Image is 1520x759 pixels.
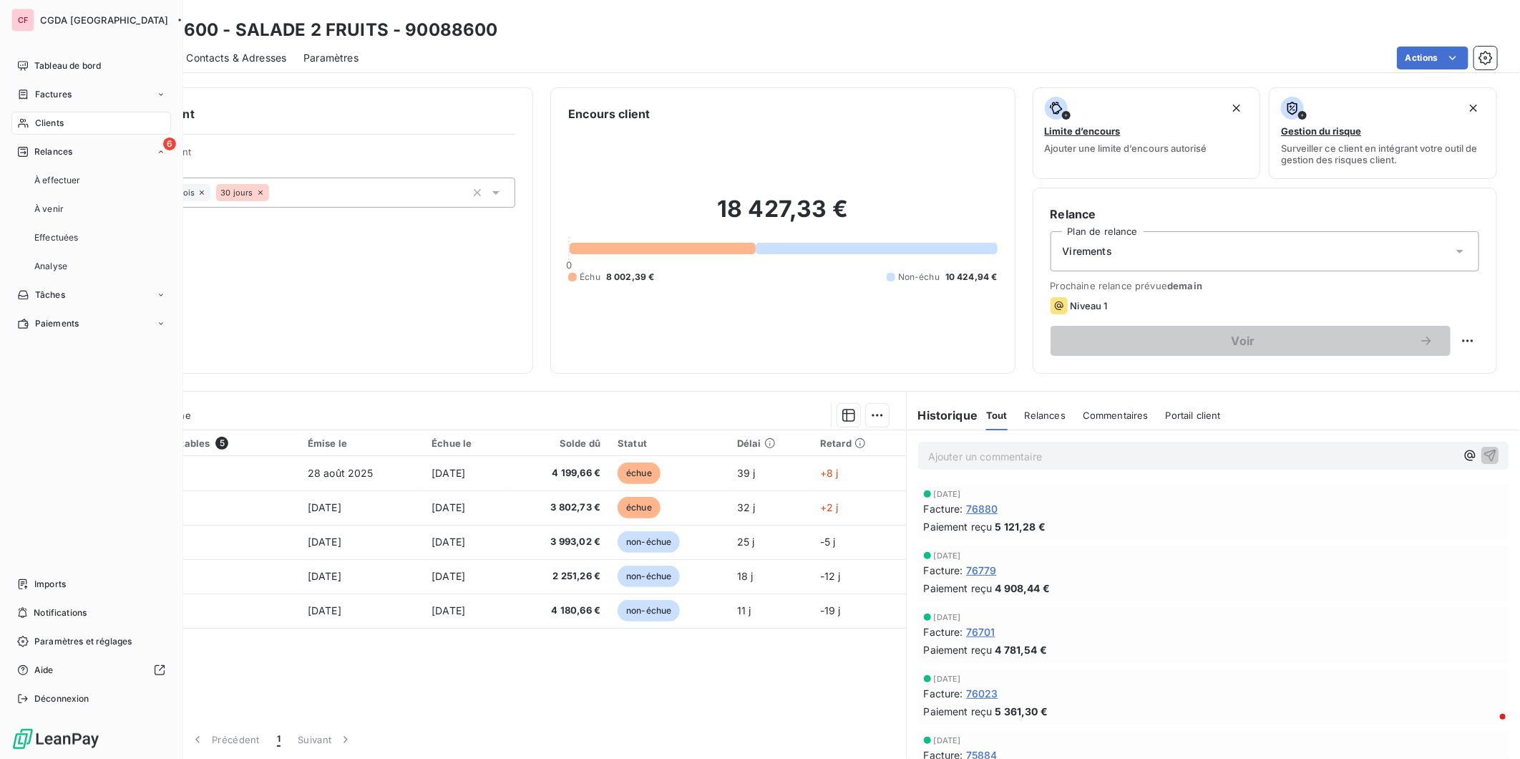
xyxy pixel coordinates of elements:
div: CF [11,9,34,32]
span: Imports [34,578,66,591]
h6: Encours client [568,105,650,122]
span: 8 002,39 € [606,271,655,284]
button: Gestion du risqueSurveiller ce client en intégrant votre outil de gestion des risques client. [1269,87,1497,179]
span: [DATE] [934,736,961,745]
button: Actions [1397,47,1468,69]
button: Limite d’encoursAjouter une limite d’encours autorisé [1033,87,1261,179]
div: Retard [820,437,897,449]
span: Surveiller ce client en intégrant votre outil de gestion des risques client. [1281,142,1485,165]
span: 10 424,94 € [945,271,998,284]
span: Paramètres [303,51,359,65]
span: 5 361,30 € [995,704,1048,719]
span: Paiement reçu [924,581,993,596]
span: 76023 [966,686,998,701]
span: Non-échu [898,271,940,284]
span: [DATE] [934,490,961,498]
button: Précédent [182,725,268,755]
span: 30 jours [220,188,253,197]
span: Limite d’encours [1045,125,1121,137]
span: 4 180,66 € [517,604,600,618]
span: Contacts & Adresses [186,51,286,65]
span: 4 199,66 € [517,466,600,480]
span: -19 j [820,604,841,617]
div: Émise le [308,437,414,449]
span: Prochaine relance prévue [1051,280,1479,291]
span: [DATE] [934,551,961,560]
span: [DATE] [432,570,465,582]
input: Ajouter une valeur [269,186,281,199]
span: -12 j [820,570,841,582]
span: non-échue [618,566,680,587]
h6: Historique [907,407,978,424]
span: non-échue [618,600,680,622]
span: Facture : [924,563,963,578]
span: Facture : [924,624,963,639]
span: Effectuées [34,231,79,244]
span: Paiement reçu [924,704,993,719]
span: Déconnexion [34,692,89,705]
span: 76701 [966,624,995,639]
span: [DATE] [308,536,341,548]
span: 76779 [966,563,997,578]
span: Commentaires [1083,410,1149,421]
span: [DATE] [432,501,465,513]
span: Relances [1025,410,1066,421]
span: Tableau de bord [34,59,101,72]
span: échue [618,497,661,518]
span: 6 [163,137,176,150]
div: Solde dû [517,437,600,449]
span: Analyse [34,260,67,273]
div: Statut [618,437,720,449]
div: Échue le [432,437,500,449]
span: Paramètres et réglages [34,635,132,648]
h3: 90088600 - SALADE 2 FRUITS - 90088600 [126,17,498,43]
span: non-échue [618,531,680,553]
span: Voir [1068,335,1419,347]
span: [DATE] [308,501,341,513]
span: Échu [580,271,600,284]
span: Paiement reçu [924,519,993,534]
span: 4 908,44 € [995,581,1051,596]
span: Propriétés Client [115,146,515,166]
span: À venir [34,203,64,216]
span: +8 j [820,467,839,479]
span: 28 août 2025 [308,467,374,479]
span: [DATE] [308,570,341,582]
span: 4 781,54 € [995,642,1048,657]
span: 5 [215,437,228,450]
span: [DATE] [934,613,961,622]
span: À effectuer [34,174,81,187]
span: demain [1167,280,1202,291]
img: Logo LeanPay [11,727,100,750]
span: Clients [35,117,64,130]
span: Paiement reçu [924,642,993,657]
span: 1 [277,733,281,747]
span: Gestion du risque [1281,125,1361,137]
button: 1 [268,725,289,755]
span: Notifications [34,606,87,619]
span: Virements [1063,244,1112,258]
span: [DATE] [934,675,961,683]
span: Paiements [35,317,79,330]
span: Facture : [924,686,963,701]
span: Niveau 1 [1071,300,1108,311]
span: CGDA [GEOGRAPHIC_DATA] [40,14,168,26]
span: 3 802,73 € [517,501,600,515]
span: échue [618,463,661,484]
span: Portail client [1166,410,1221,421]
span: 11 j [737,604,751,617]
span: 18 j [737,570,754,582]
span: Facture : [924,501,963,516]
span: Relances [34,145,72,158]
span: 25 j [737,536,755,548]
span: Aide [34,664,54,677]
div: Délai [737,437,803,449]
span: 32 j [737,501,756,513]
h6: Relance [1051,206,1479,223]
span: [DATE] [308,604,341,617]
span: 76880 [966,501,998,516]
h2: 18 427,33 € [568,195,997,238]
span: 0 [566,259,572,271]
span: Ajouter une limite d’encours autorisé [1045,142,1207,154]
iframe: Intercom live chat [1471,710,1506,745]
